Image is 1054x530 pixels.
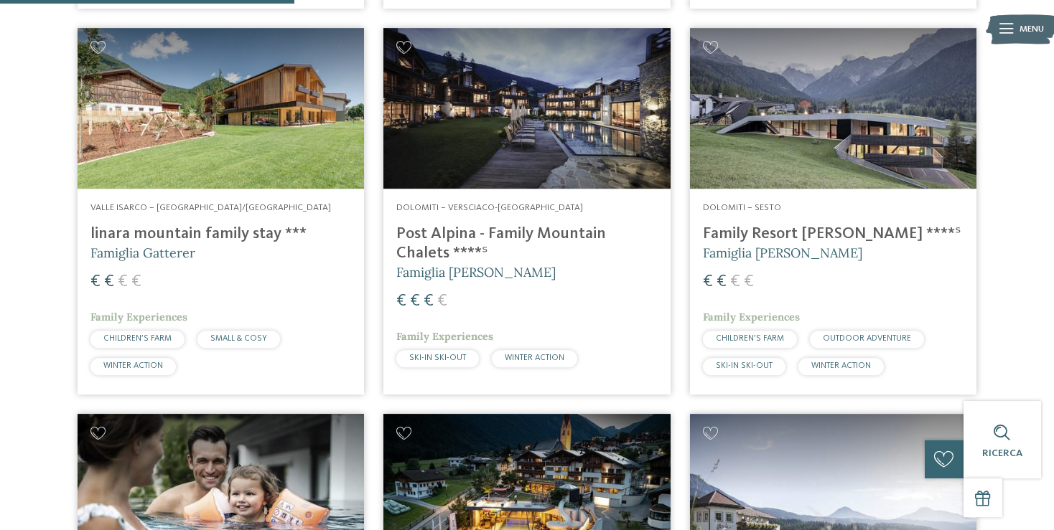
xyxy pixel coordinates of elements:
span: € [396,293,406,310]
span: € [744,273,754,290]
span: OUTDOOR ADVENTURE [823,334,911,343]
span: Famiglia [PERSON_NAME] [396,264,556,280]
span: € [730,273,740,290]
span: WINTER ACTION [811,361,871,370]
span: Family Experiences [90,311,187,323]
a: Cercate un hotel per famiglie? Qui troverete solo i migliori! Dolomiti – Sesto Family Resort [PER... [690,28,976,394]
h4: Family Resort [PERSON_NAME] ****ˢ [703,224,964,244]
span: Famiglia [PERSON_NAME] [703,245,862,261]
span: CHILDREN’S FARM [103,334,172,343]
span: € [118,273,128,290]
img: Post Alpina - Family Mountain Chalets ****ˢ [383,28,670,189]
span: WINTER ACTION [103,361,163,370]
img: Family Resort Rainer ****ˢ [690,28,976,189]
h4: linara mountain family stay *** [90,224,351,244]
span: € [424,293,434,310]
img: Cercate un hotel per famiglie? Qui troverete solo i migliori! [78,28,364,189]
span: € [437,293,447,310]
span: WINTER ACTION [505,354,564,362]
span: SMALL & COSY [210,334,267,343]
span: € [104,273,114,290]
span: Dolomiti – Sesto [703,203,781,212]
span: Family Experiences [396,330,493,343]
span: € [410,293,420,310]
a: Cercate un hotel per famiglie? Qui troverete solo i migliori! Dolomiti – Versciaco-[GEOGRAPHIC_DA... [383,28,670,394]
span: € [717,273,727,290]
span: SKI-IN SKI-OUT [409,354,466,362]
span: SKI-IN SKI-OUT [716,361,773,370]
a: Cercate un hotel per famiglie? Qui troverete solo i migliori! Valle Isarco – [GEOGRAPHIC_DATA]/[G... [78,28,364,394]
span: € [131,273,141,290]
span: Dolomiti – Versciaco-[GEOGRAPHIC_DATA] [396,203,583,212]
span: € [703,273,713,290]
span: Ricerca [982,448,1022,458]
h4: Post Alpina - Family Mountain Chalets ****ˢ [396,224,657,263]
span: Famiglia Gatterer [90,245,195,261]
span: Family Experiences [703,311,800,323]
span: € [90,273,101,290]
span: CHILDREN’S FARM [716,334,784,343]
span: Valle Isarco – [GEOGRAPHIC_DATA]/[GEOGRAPHIC_DATA] [90,203,331,212]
